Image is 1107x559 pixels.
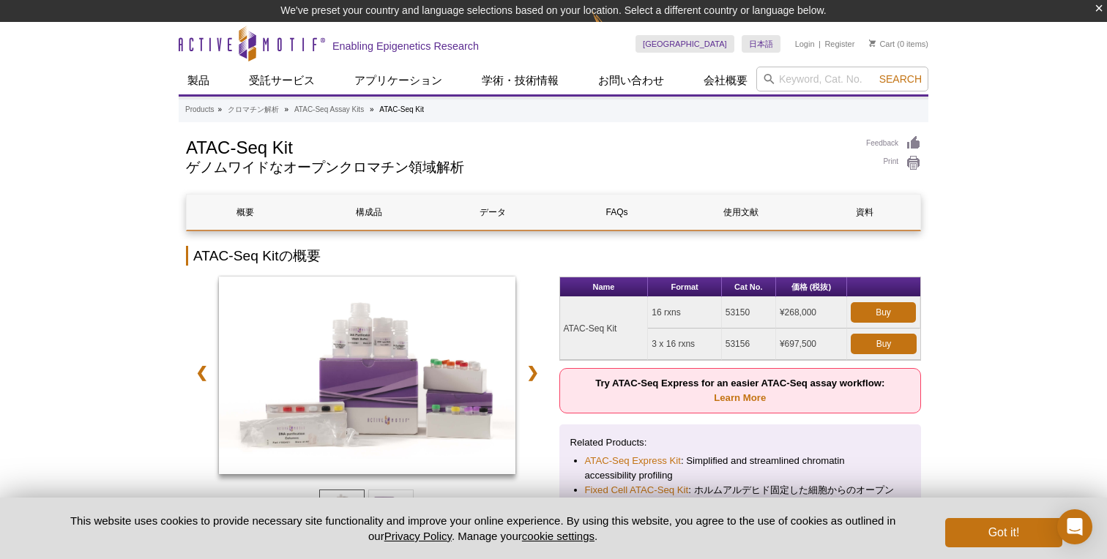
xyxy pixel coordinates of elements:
[219,277,515,479] a: ATAC-Seq Kit
[819,35,821,53] li: |
[186,161,851,174] h2: ゲノムワイドなオープンクロマチン領域解析
[219,277,515,474] img: ATAC-Seq Kit
[795,39,815,49] a: Login
[648,329,721,360] td: 3 x 16 rxns
[185,103,214,116] a: Products
[186,135,851,157] h1: ATAC-Seq Kit
[742,35,780,53] a: 日本語
[592,11,631,45] img: Change Here
[240,67,324,94] a: 受託サービス
[589,67,673,94] a: お問い合わせ
[866,135,921,151] a: Feedback
[648,277,721,297] th: Format
[285,105,289,113] li: »
[332,40,479,53] h2: Enabling Epigenetics Research
[722,329,776,360] td: 53156
[869,39,895,49] a: Cart
[869,35,928,53] li: (0 items)
[824,39,854,49] a: Register
[682,195,799,230] a: 使用文献
[595,378,884,403] strong: Try ATAC-Seq Express for an easier ATAC-Seq assay workflow:
[517,356,548,389] a: ❯
[45,513,921,544] p: This website uses cookies to provide necessary site functionality and improve your online experie...
[695,67,756,94] a: 会社概要
[1057,509,1092,544] div: Open Intercom Messenger
[187,195,303,230] a: 概要
[179,67,218,94] a: 製品
[635,35,734,53] a: [GEOGRAPHIC_DATA]
[186,246,921,266] h2: ATAC-Seq Kitの概要
[585,454,896,483] li: : Simplified and streamlined chromatin accessibility profiling
[585,483,689,498] a: Fixed Cell ATAC-Seq Kit
[945,518,1062,547] button: Got it!
[585,454,681,468] a: ATAC-Seq Express Kit
[228,103,279,116] a: クロマチン解析
[875,72,926,86] button: Search
[560,297,649,360] td: ATAC-Seq Kit
[648,297,721,329] td: 16 rxns
[722,277,776,297] th: Cat No.
[776,329,847,360] td: ¥697,500
[294,103,364,116] a: ATAC-Seq Assay Kits
[384,530,452,542] a: Privacy Policy
[186,356,217,389] a: ❮
[866,155,921,171] a: Print
[714,392,766,403] a: Learn More
[722,297,776,329] td: 53150
[776,277,847,297] th: 価格 (税抜)
[560,277,649,297] th: Name
[879,73,922,85] span: Search
[217,105,222,113] li: »
[522,530,594,542] button: cookie settings
[851,302,916,323] a: Buy
[370,105,374,113] li: »
[346,67,451,94] a: アプリケーション
[435,195,551,230] a: データ
[473,67,567,94] a: 学術・技術情報
[570,435,911,450] p: Related Products:
[869,40,876,47] img: Your Cart
[379,105,424,113] li: ATAC-Seq Kit
[585,483,896,512] li: : ホルムアルデヒド固定した細胞からのオープンクロマチン解析
[559,195,675,230] a: FAQs
[851,334,917,354] a: Buy
[310,195,427,230] a: 構成品
[776,297,847,329] td: ¥268,000
[756,67,928,91] input: Keyword, Cat. No.
[807,195,923,230] a: 資料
